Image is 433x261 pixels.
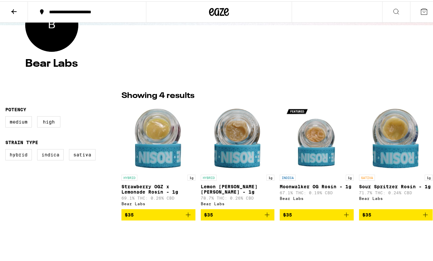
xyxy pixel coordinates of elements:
a: Open page for Moonwalker OG Rosin - 1g from Bear Labs [280,104,354,208]
button: Add to bag [280,208,354,219]
div: Bear Labs [121,200,195,205]
img: Bear Labs - Strawberry OGZ x Lemonade Rosin - 1g [125,104,191,170]
p: 1g [346,173,354,179]
span: $35 [204,211,213,216]
h4: Bear Labs [25,57,413,68]
button: Add to bag [121,208,195,219]
p: 71.7% THC: 0.24% CBD [359,189,433,194]
div: Bear Labs [359,195,433,199]
img: Bear Labs - Moonwalker OG Rosin - 1g [283,104,350,170]
p: 67.1% THC: 0.19% CBD [280,189,354,194]
label: Sativa [69,148,96,159]
label: Hybrid [5,148,32,159]
a: Open page for Strawberry OGZ x Lemonade Rosin - 1g from Bear Labs [121,104,195,208]
p: SATIVA [359,173,375,179]
p: 78.7% THC: 0.26% CBD [201,195,275,199]
button: Add to bag [201,208,275,219]
span: $35 [283,211,292,216]
p: 1g [425,173,433,179]
p: Showing 4 results [121,89,194,100]
div: Bear Labs [201,200,275,205]
span: $35 [125,211,134,216]
legend: Strain Type [5,138,38,144]
img: Bear Labs - Lemon Cherry Runtz Rosin - 1g [204,104,271,170]
div: Bear Labs [280,195,354,199]
button: Add to bag [359,208,433,219]
p: 1g [266,173,274,179]
legend: Potency [5,106,26,111]
label: Indica [37,148,64,159]
p: 69.1% THC: 0.26% CBD [121,195,195,199]
label: High [37,115,60,126]
p: Sour Spritzer Rosin - 1g [359,183,433,188]
a: Open page for Lemon Cherry Runtz Rosin - 1g from Bear Labs [201,104,275,208]
p: Lemon [PERSON_NAME] [PERSON_NAME] - 1g [201,183,275,193]
p: Moonwalker OG Rosin - 1g [280,183,354,188]
p: HYBRID [201,173,217,179]
span: Bear Labs [48,17,55,31]
a: Open page for Sour Spritzer Rosin - 1g from Bear Labs [359,104,433,208]
p: HYBRID [121,173,137,179]
p: 1g [187,173,195,179]
span: Hi. Need any help? [4,5,48,10]
p: Strawberry OGZ x Lemonade Rosin - 1g [121,183,195,193]
span: $35 [362,211,371,216]
p: INDICA [280,173,296,179]
img: Bear Labs - Sour Spritzer Rosin - 1g [363,104,429,170]
label: Medium [5,115,32,126]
